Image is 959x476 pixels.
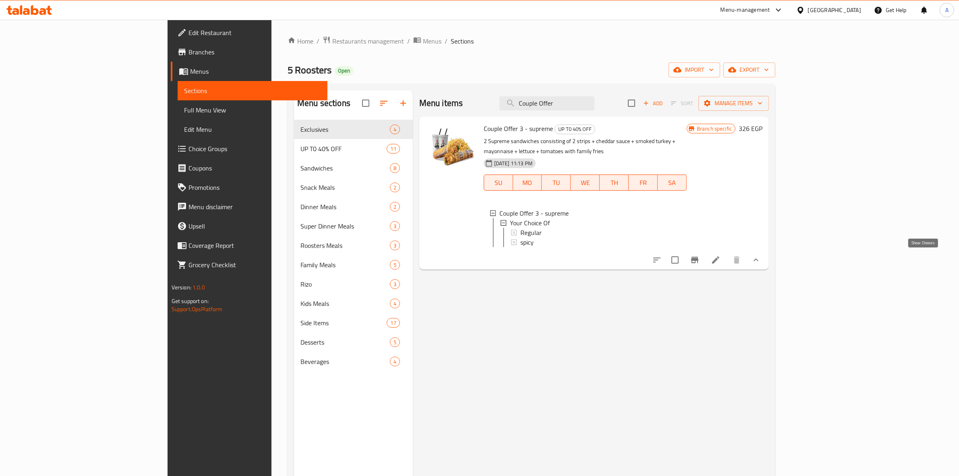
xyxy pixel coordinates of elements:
[727,250,746,270] button: delete
[555,125,595,134] span: UP T0 40% OFF
[387,319,399,327] span: 17
[188,221,321,231] span: Upsell
[629,175,658,191] button: FR
[300,260,390,270] span: Family Meals
[451,36,474,46] span: Sections
[419,97,463,109] h2: Menu items
[390,221,400,231] div: items
[499,96,594,110] input: search
[390,357,400,366] div: items
[171,178,328,197] a: Promotions
[945,6,949,15] span: A
[335,67,353,74] span: Open
[387,145,399,153] span: 11
[294,294,413,313] div: Kids Meals4
[300,183,390,192] div: Snack Meals
[178,81,328,100] a: Sections
[387,318,400,328] div: items
[171,216,328,236] a: Upsell
[445,36,447,46] li: /
[294,197,413,216] div: Dinner Meals2
[294,274,413,294] div: Rizo3
[390,242,400,249] span: 3
[545,177,568,189] span: TU
[190,67,321,76] span: Menus
[374,94,394,113] span: Sort sections
[188,183,321,192] span: Promotions
[193,282,205,293] span: 1.0.0
[294,139,413,158] div: UP T0 40% OFF11
[666,97,698,110] span: Select section first
[484,175,513,191] button: SU
[294,352,413,371] div: Beverages4
[723,62,775,77] button: export
[520,228,542,237] span: Regular
[171,23,328,42] a: Edit Restaurant
[413,36,441,46] a: Menus
[300,202,390,212] span: Dinner Meals
[390,281,400,288] span: 3
[390,202,400,212] div: items
[300,279,390,289] span: Rizo
[171,42,328,62] a: Branches
[484,136,687,156] p: 2 Supreme sandwiches consisting of 2 strips + cheddar sauce + smoked turkey + mayonnaise + lettuc...
[390,164,400,172] span: 8
[300,337,390,347] span: Desserts
[300,299,390,308] span: Kids Meals
[294,158,413,178] div: Sandwiches8
[739,123,762,134] h6: 326 EGP
[491,160,536,167] span: [DATE] 11:13 PM
[288,36,775,46] nav: breadcrumb
[574,177,597,189] span: WE
[294,236,413,255] div: Roosters Meals3
[667,252,684,268] span: Select to update
[294,120,413,139] div: Exclusives4
[698,96,769,111] button: Manage items
[647,250,667,270] button: sort-choices
[694,125,735,133] span: Branch specific
[516,177,539,189] span: MO
[423,36,441,46] span: Menus
[390,163,400,173] div: items
[335,66,353,76] div: Open
[171,255,328,274] a: Grocery Checklist
[178,120,328,139] a: Edit Menu
[171,158,328,178] a: Coupons
[178,100,328,120] a: Full Menu View
[188,144,321,154] span: Choice Groups
[542,175,571,191] button: TU
[603,177,626,189] span: TH
[300,357,390,366] span: Beverages
[300,163,390,173] div: Sandwiches
[300,221,390,231] span: Super Dinner Meals
[390,241,400,250] div: items
[487,177,510,189] span: SU
[171,236,328,255] a: Coverage Report
[300,241,390,250] span: Roosters Meals
[711,255,721,265] a: Edit menu item
[632,177,655,189] span: FR
[188,202,321,212] span: Menu disclaimer
[675,65,714,75] span: import
[685,250,704,270] button: Branch-specific-item
[171,139,328,158] a: Choice Groups
[172,304,223,314] a: Support.OpsPlatform
[172,282,191,293] span: Version:
[294,333,413,352] div: Desserts5
[357,95,374,112] span: Select all sections
[171,197,328,216] a: Menu disclaimer
[499,208,569,218] span: Couple Offer 3 - supreme
[294,313,413,333] div: Side Items17
[730,65,769,75] span: export
[407,36,410,46] li: /
[188,163,321,173] span: Coupons
[426,123,477,175] img: Couple Offer 3 - supreme
[390,260,400,270] div: items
